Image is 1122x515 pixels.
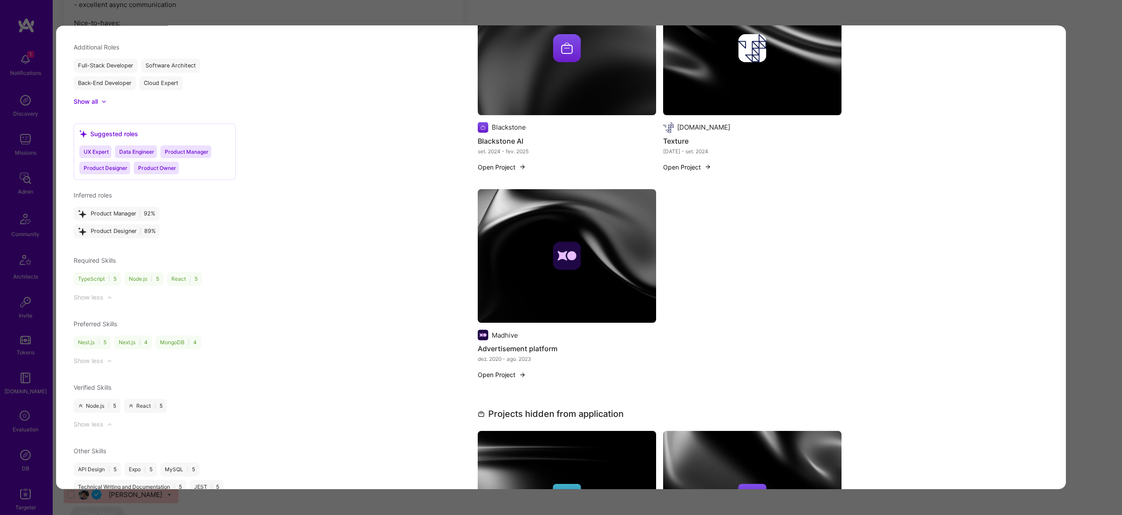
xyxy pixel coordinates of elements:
div: Technical Writing and Documentation 5 [74,480,186,494]
img: arrow-right [519,371,526,378]
button: Open Project [478,370,526,379]
span: Product Designer [84,165,128,171]
h4: Advertisement platform [478,343,656,354]
div: modal [56,26,1066,489]
span: Preferred Skills [74,320,117,328]
div: Expo 5 [124,462,157,476]
div: Nest.js 5 [74,335,111,349]
div: Show less [74,293,103,302]
span: | [188,339,190,346]
div: Blackstone [492,123,526,132]
span: | [108,275,110,282]
span: | [151,275,153,282]
span: | [211,483,213,490]
div: Madhive [492,331,518,340]
div: [DATE] - set. 2024 [663,147,841,156]
div: Product Manager 92% [74,207,160,221]
span: Data Engineer [119,148,154,155]
i: icon SuggestedTeams [79,131,87,138]
span: UX Expert [84,148,109,155]
div: MongoDB 4 [156,335,201,349]
span: Additional Roles [74,43,119,51]
div: dez. 2020 - ago. 2023 [478,354,656,363]
img: Company logo [478,122,488,133]
div: set. 2024 - fev. 2025 [478,147,656,156]
img: Company logo [663,122,674,133]
div: JEST 5 [190,480,224,494]
button: Open Project [478,162,526,172]
button: Open Project [663,162,711,172]
span: Other Skills [74,447,106,455]
span: | [189,275,191,282]
span: Inferred roles [74,191,112,199]
div: MySQL 5 [160,462,199,476]
div: React 5 [124,399,167,413]
span: | [154,402,156,409]
img: Company logo [553,242,581,270]
div: Next.js 4 [114,335,152,349]
span: | [187,466,188,473]
span: | [108,466,110,473]
span: | [98,339,100,346]
div: Product Designer 89% [74,224,160,238]
div: Full-Stack Developer [74,59,138,73]
div: [DOMAIN_NAME] [677,123,730,132]
i: icon ATeamGray [128,403,134,409]
div: Projects hidden from application [478,407,624,420]
div: React 5 [167,272,202,286]
div: TypeScript 5 [74,272,121,286]
span: | [174,483,175,490]
div: API Design 5 [74,462,121,476]
img: Company logo [553,34,581,62]
div: Node.js 5 [74,399,121,413]
div: Back-End Developer [74,76,136,90]
i: icon StarsPurple [78,210,86,218]
img: Company logo [478,330,488,340]
div: Suggested roles [79,129,138,138]
span: Product Manager [165,148,209,155]
span: Verified Skills [74,384,111,391]
i: icon ATeamGray [78,403,83,409]
i: icon StarsPurple [78,227,86,236]
h4: Texture [663,135,841,147]
div: Software Architect [141,59,200,73]
img: Company logo [739,34,767,62]
i: SuitcaseGray [478,410,485,417]
img: arrow-right [704,163,711,170]
div: Show less [74,420,103,429]
span: | [108,402,110,409]
span: | [139,339,141,346]
div: Show less [74,356,103,365]
h4: Blackstone AI [478,135,656,147]
img: cover [478,189,656,323]
span: Product Owner [138,165,176,171]
img: arrow-right [519,163,526,170]
div: Cloud Expert [139,76,183,90]
div: Show all [74,97,98,106]
span: Required Skills [74,257,116,264]
span: | [144,466,146,473]
div: Node.js 5 [124,272,163,286]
